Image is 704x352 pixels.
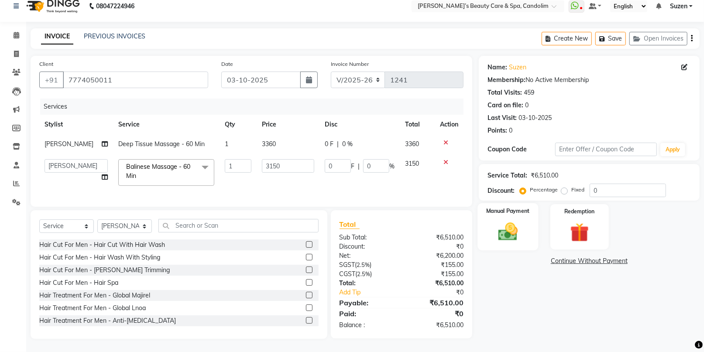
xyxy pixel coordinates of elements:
span: 1 [225,140,228,148]
th: Price [257,115,319,134]
span: F [351,162,354,171]
div: Hair Treatment For Men - Global Lnoa [39,304,146,313]
div: Total: [333,279,402,288]
div: No Active Membership [488,75,691,85]
div: Payable: [333,297,402,308]
div: ( ) [333,260,402,270]
input: Enter Offer / Coupon Code [555,143,657,156]
div: Hair Treatment For Men - Anti-[MEDICAL_DATA] [39,316,176,325]
div: ( ) [333,270,402,279]
span: 2.5% [357,270,371,277]
div: Net: [333,251,402,260]
span: 3360 [262,140,276,148]
div: Hair Cut For Men - Hair Wash With Styling [39,253,160,262]
span: 0 % [342,140,353,149]
div: Discount: [333,242,402,251]
div: 03-10-2025 [519,113,552,123]
th: Qty [220,115,257,134]
label: Redemption [564,208,594,215]
span: Total [340,220,360,229]
th: Stylist [39,115,113,134]
div: ₹0 [402,308,470,319]
div: 0 [525,101,529,110]
span: | [337,140,339,149]
span: 3150 [405,160,419,167]
a: INVOICE [41,29,73,44]
a: x [136,172,140,180]
div: ₹6,510.00 [531,171,558,180]
th: Total [400,115,435,134]
div: Points: [488,126,507,135]
span: Deep Tissue Massage - 60 Min [118,140,205,148]
a: Suzen [509,63,526,72]
span: SGST [340,261,355,269]
label: Fixed [571,186,584,194]
div: ₹155.00 [402,270,470,279]
img: _cash.svg [492,220,524,243]
div: Coupon Code [488,145,555,154]
div: ₹0 [402,242,470,251]
div: Name: [488,63,507,72]
th: Service [113,115,220,134]
th: Disc [319,115,400,134]
div: ₹6,200.00 [402,251,470,260]
div: Card on file: [488,101,523,110]
div: Services [40,99,470,115]
span: 0 F [325,140,333,149]
button: Open Invoices [629,32,687,45]
div: Sub Total: [333,233,402,242]
div: Discount: [488,186,515,195]
input: Search by Name/Mobile/Email/Code [63,72,208,88]
input: Search or Scan [158,219,319,232]
button: Create New [542,32,592,45]
label: Invoice Number [331,60,369,68]
button: Save [595,32,626,45]
a: Add Tip [333,288,413,297]
div: Hair Cut For Men - [PERSON_NAME] Trimming [39,266,170,275]
div: ₹6,510.00 [402,321,470,330]
div: Paid: [333,308,402,319]
span: CGST [340,270,356,278]
div: Service Total: [488,171,527,180]
div: ₹6,510.00 [402,233,470,242]
img: _gift.svg [564,221,595,244]
div: Hair Cut For Men - Hair Spa [39,278,118,287]
button: +91 [39,72,64,88]
div: Hair Cut For Men - Hair Cut With Hair Wash [39,240,165,249]
div: Last Visit: [488,113,517,123]
div: 0 [509,126,512,135]
div: Balance : [333,321,402,330]
div: Hair Treatment For Men - Global Majirel [39,291,150,300]
button: Apply [660,143,685,156]
span: % [389,162,395,171]
a: Continue Without Payment [481,256,698,266]
div: ₹6,510.00 [402,279,470,288]
a: PREVIOUS INVOICES [84,32,145,40]
div: ₹0 [413,288,470,297]
th: Action [435,115,464,134]
span: 2.5% [357,261,370,268]
div: Membership: [488,75,525,85]
label: Date [221,60,233,68]
span: [PERSON_NAME] [45,140,93,148]
span: Balinese Massage - 60 Min [126,163,190,180]
div: Total Visits: [488,88,522,97]
div: ₹6,510.00 [402,297,470,308]
span: Suzen [670,2,687,11]
span: 3360 [405,140,419,148]
label: Percentage [530,186,558,194]
label: Manual Payment [486,207,530,215]
div: 459 [524,88,534,97]
div: ₹155.00 [402,260,470,270]
label: Client [39,60,53,68]
span: | [358,162,360,171]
